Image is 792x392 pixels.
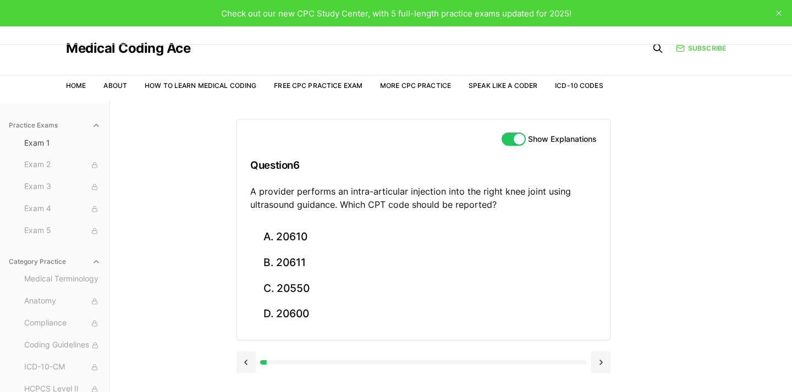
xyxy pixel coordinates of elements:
[20,222,105,240] button: Exam 5
[24,317,101,329] span: Compliance
[66,42,190,55] a: Medical Coding Ace
[24,273,101,285] span: Medical Terminology
[66,81,86,90] a: Home
[4,253,105,270] button: Category Practice
[250,224,597,250] button: A. 20610
[250,250,597,276] button: B. 20611
[770,4,788,22] button: close
[24,361,101,373] span: ICD-10-CM
[20,200,105,218] button: Exam 4
[20,178,105,196] button: Exam 3
[250,149,597,181] h3: Question 6
[20,134,105,152] button: Exam 1
[20,270,105,288] button: Medical Terminology
[103,81,127,90] a: About
[380,81,451,90] a: More CPC Practice
[24,295,101,307] span: Anatomy
[24,203,101,215] span: Exam 4
[20,314,105,332] button: Compliance
[221,8,571,19] span: Check out our new CPC Study Center, with 5 full-length practice exams updated for 2025!
[469,81,537,90] a: Speak Like a Coder
[274,81,362,90] a: Free CPC Practice Exam
[676,43,726,53] a: Subscribe
[250,275,597,301] button: C. 20550
[555,81,603,90] a: ICD-10 Codes
[145,81,256,90] a: How to Learn Medical Coding
[24,159,101,171] span: Exam 2
[24,137,101,148] span: Exam 1
[20,156,105,174] button: Exam 2
[24,225,101,237] span: Exam 5
[20,336,105,354] button: Coding Guidelines
[250,185,597,211] p: A provider performs an intra-articular injection into the right knee joint using ultrasound guida...
[4,117,105,134] button: Practice Exams
[20,358,105,376] button: ICD-10-CM
[24,339,101,351] span: Coding Guidelines
[24,181,101,193] span: Exam 3
[20,292,105,310] button: Anatomy
[250,301,597,327] button: D. 20600
[528,135,597,143] label: Show Explanations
